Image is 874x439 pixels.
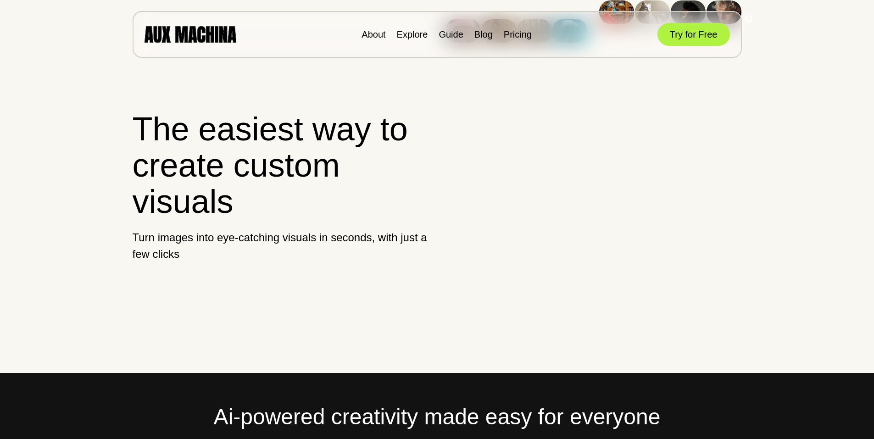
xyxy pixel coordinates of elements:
[145,26,236,42] img: AUX MACHINA
[657,23,730,46] button: Try for Free
[362,29,385,39] a: About
[133,400,742,433] h2: Ai-powered creativity made easy for everyone
[474,29,493,39] a: Blog
[397,29,428,39] a: Explore
[133,229,429,262] p: Turn images into eye-catching visuals in seconds, with just a few clicks
[133,111,429,220] h1: The easiest way to create custom visuals
[439,29,463,39] a: Guide
[504,29,532,39] a: Pricing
